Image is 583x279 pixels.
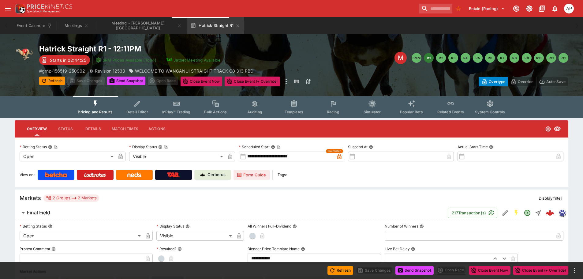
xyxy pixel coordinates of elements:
[554,125,561,133] svg: Visible
[162,110,190,114] span: InPlay™ Trading
[271,145,275,149] button: Scheduled StartCopy To Clipboard
[129,152,225,161] div: Visible
[562,2,576,15] button: Allan Pollitt
[424,53,434,63] button: R1
[20,246,50,251] p: Protest Comment
[187,17,244,34] button: Hatrick Straight R1
[126,110,148,114] span: Detail Editor
[163,55,225,65] button: Jetbet Meeting Available
[411,247,415,251] button: Live Bet Delay
[469,266,510,275] button: Close Event Now
[156,231,234,241] div: Visible
[178,247,182,251] button: Resulted?
[364,110,381,114] span: Simulator
[57,17,96,34] button: Meetings
[395,266,434,275] button: Send Snapshot
[546,209,554,217] img: logo-cerberus--red.svg
[79,122,107,136] button: Details
[559,209,566,216] img: grnz
[458,144,488,149] p: Actual Start Time
[276,145,281,149] button: Copy To Clipboard
[52,122,79,136] button: Status
[394,52,407,64] div: Edit Meeting
[522,53,532,63] button: R9
[15,44,34,64] img: greyhound_racing.png
[461,53,470,63] button: R4
[194,170,231,180] a: Cerberus
[46,194,97,202] div: 2 Groups 2 Markets
[204,110,227,114] span: Bulk Actions
[544,207,556,219] a: a0344eb2-d6b4-4564-8aa4-2dda6aaa48c3
[84,172,106,177] img: Ladbrokes
[164,145,168,149] button: Copy To Clipboard
[185,224,190,228] button: Display Status
[51,247,56,251] button: Protest Comment
[97,17,185,34] button: Meeting - Hatrick Straight (NZ)
[39,44,304,54] h2: Copy To Clipboard
[327,266,353,275] button: Refresh
[22,122,52,136] button: Overview
[475,110,505,114] span: System Controls
[73,96,510,118] div: Event type filters
[420,224,424,228] button: Number of Winners
[135,68,253,74] p: WELCOME TO WANGANUI STRAIGHT TRACK C0 313 PBD
[2,3,13,14] button: open drawer
[20,152,116,161] div: Open
[511,3,522,14] button: Connected to PK
[48,145,52,149] button: Betting StatusCopy To Clipboard
[207,172,226,178] p: Cerberus
[13,17,56,34] button: Event Calendar
[129,144,157,149] p: Display Status
[167,172,180,177] img: TabNZ
[473,53,483,63] button: R5
[13,2,26,15] img: PriceKinetics Logo
[143,122,171,136] button: Actions
[200,172,205,177] img: Cerberus
[536,77,568,86] button: Auto-Save
[127,172,141,177] img: Neds
[327,110,339,114] span: Racing
[278,170,287,180] label: Tags:
[436,53,446,63] button: R2
[508,77,536,86] button: Override
[549,3,560,14] button: Notifications
[156,224,184,229] p: Display Status
[20,194,41,202] h5: Markets
[54,145,58,149] button: Copy To Clipboard
[45,172,67,177] img: Betcha
[20,231,143,241] div: Open
[465,4,509,13] button: Select Tenant
[39,77,65,85] button: Refresh
[20,170,35,180] label: View on :
[369,145,373,149] button: Suspend At
[248,224,291,229] p: All Winners Full-Dividend
[564,4,574,13] div: Allan Pollitt
[479,77,568,86] div: Start From
[524,3,535,14] button: Toggle light/dark mode
[248,246,300,251] p: Blender Price Template Name
[489,145,493,149] button: Actual Start Time
[239,144,270,149] p: Scheduled Start
[20,224,47,229] p: Betting Status
[20,144,47,149] p: Betting Status
[485,53,495,63] button: R6
[107,122,143,136] button: Match Times
[50,57,86,63] p: Starts in 02:44:25
[535,193,566,203] button: Display filter
[148,77,178,85] div: split button
[559,53,568,63] button: R12
[92,55,160,65] button: SRM Prices Available (Top4)
[437,110,464,114] span: Related Events
[511,207,522,218] button: SGM Enabled
[48,224,52,228] button: Betting Status
[129,68,253,74] div: WELCOME TO WANGANUI STRAIGHT TRACK C0 313 PBD
[27,209,50,216] h6: Final Field
[95,68,125,74] p: Revision 12530
[546,53,556,63] button: R11
[518,78,533,85] p: Override
[436,266,466,274] div: split button
[500,207,511,218] button: Edit Detail
[282,77,290,86] button: more
[107,77,145,85] button: Send Snapshot
[385,224,418,229] p: Number of Winners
